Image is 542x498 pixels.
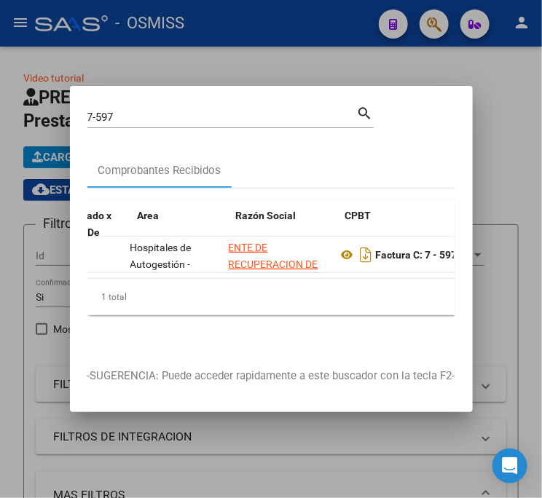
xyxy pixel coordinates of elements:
datatable-header-cell: Razón Social [229,200,339,264]
span: ENTE DE RECUPERACION DE FONDOS PARA EL FORTALECIMIENTO DEL SISTEMA DE SALUD DE MENDOZA (REFORSAL)... [229,242,325,353]
datatable-header-cell: Facturado x Orden De [51,200,131,264]
div: 1 total [87,279,455,315]
p: -SUGERENCIA: Puede acceder rapidamente a este buscador con la tecla F2- [87,368,455,384]
span: Hospitales de Autogestión - Afiliaciones [130,242,192,287]
span: Razón Social [235,210,296,221]
div: Comprobantes Recibidos [98,162,221,179]
span: Area [137,210,159,221]
strong: Factura C: 7 - 597 [376,249,457,261]
span: CPBT [345,210,371,221]
mat-icon: search [357,103,374,121]
div: Open Intercom Messenger [492,448,527,483]
span: Facturado x Orden De [57,210,111,238]
datatable-header-cell: CPBT [339,200,484,264]
div: 30718615700 [229,240,326,270]
i: Descargar documento [357,243,376,266]
datatable-header-cell: Area [131,200,229,264]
